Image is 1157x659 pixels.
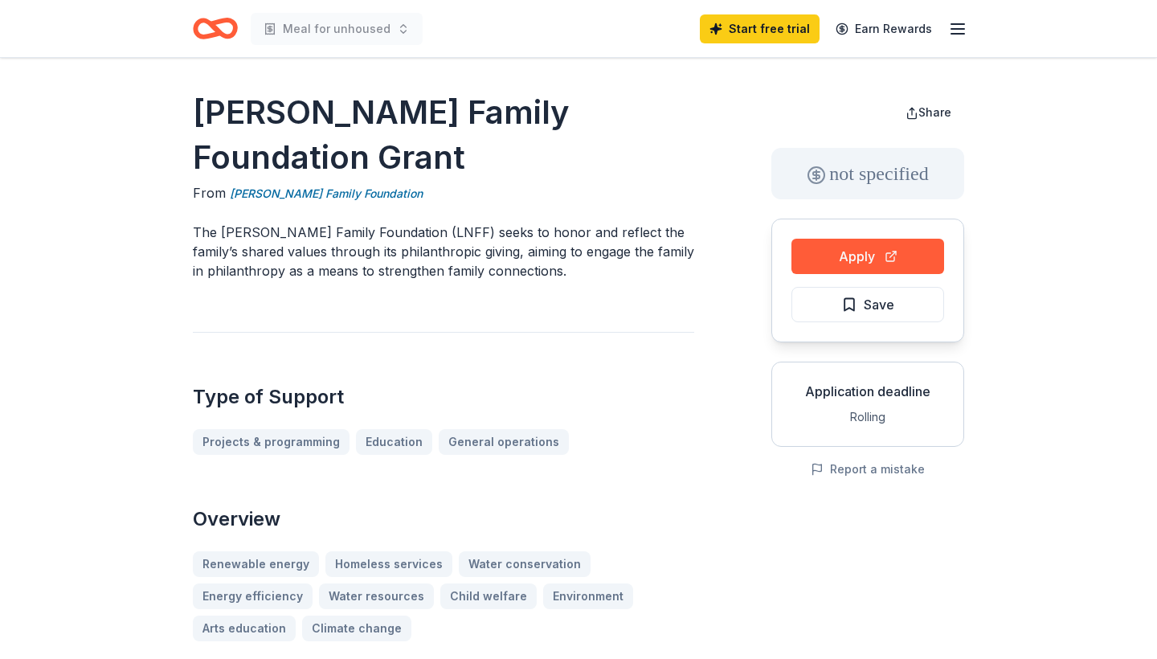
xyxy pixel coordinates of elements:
[826,14,942,43] a: Earn Rewards
[811,460,925,479] button: Report a mistake
[193,506,694,532] h2: Overview
[771,148,964,199] div: not specified
[251,13,423,45] button: Meal for unhoused
[230,184,423,203] a: [PERSON_NAME] Family Foundation
[193,384,694,410] h2: Type of Support
[918,105,951,119] span: Share
[785,407,951,427] div: Rolling
[283,19,390,39] span: Meal for unhoused
[439,429,569,455] a: General operations
[193,10,238,47] a: Home
[864,294,894,315] span: Save
[193,183,694,203] div: From
[356,429,432,455] a: Education
[791,239,944,274] button: Apply
[193,90,694,180] h1: [PERSON_NAME] Family Foundation Grant
[193,429,350,455] a: Projects & programming
[785,382,951,401] div: Application deadline
[700,14,820,43] a: Start free trial
[791,287,944,322] button: Save
[193,223,694,280] p: The [PERSON_NAME] Family Foundation (LNFF) seeks to honor and reflect the family’s shared values ...
[893,96,964,129] button: Share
